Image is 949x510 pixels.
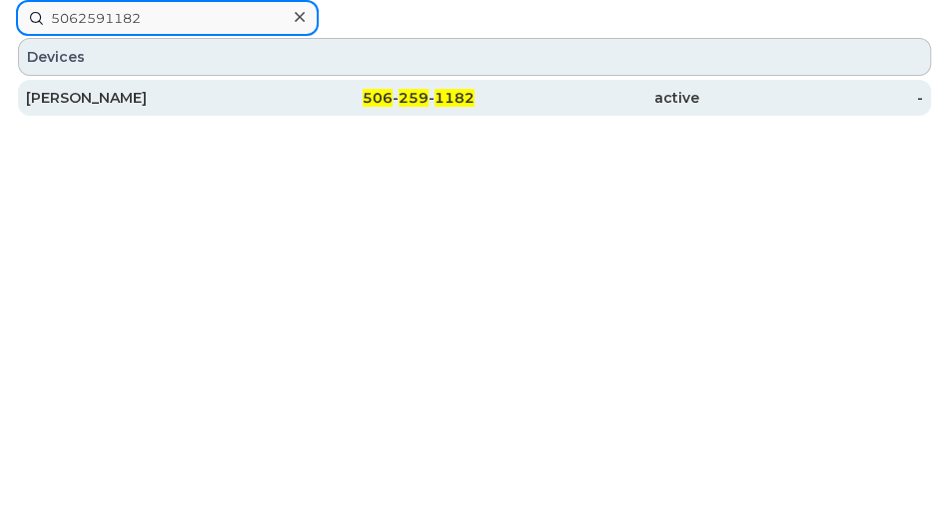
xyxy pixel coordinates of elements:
[474,88,699,108] div: active
[18,80,931,116] a: [PERSON_NAME]506-259-1182active-
[26,88,251,108] div: [PERSON_NAME]
[363,89,393,107] span: 506
[699,88,924,108] div: -
[399,89,429,107] span: 259
[435,89,474,107] span: 1182
[251,88,475,108] div: - -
